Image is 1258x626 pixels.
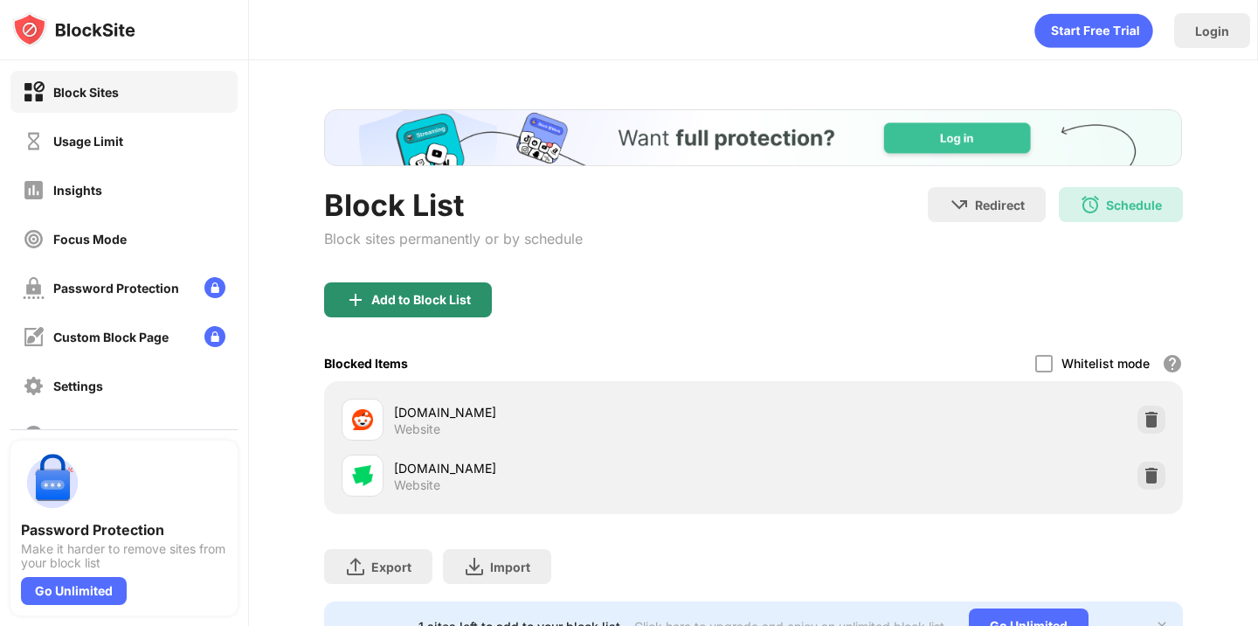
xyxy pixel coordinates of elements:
div: Redirect [975,198,1025,212]
img: focus-off.svg [23,228,45,250]
iframe: Banner [324,109,1182,166]
img: time-usage-off.svg [23,130,45,152]
div: Make it harder to remove sites from your block list [21,542,227,570]
img: about-off.svg [23,424,45,446]
div: Block List [324,187,583,223]
div: Custom Block Page [53,330,169,344]
div: Insights [53,183,102,198]
div: Schedule [1106,198,1162,212]
img: settings-off.svg [23,375,45,397]
img: password-protection-off.svg [23,277,45,299]
div: Export [371,560,411,574]
img: logo-blocksite.svg [12,12,135,47]
div: About [53,428,90,442]
div: Block Sites [53,85,119,100]
img: block-on.svg [23,81,45,103]
img: favicons [352,465,373,486]
div: Add to Block List [371,293,471,307]
div: Focus Mode [53,232,127,247]
img: favicons [352,409,373,430]
div: Website [394,421,440,437]
img: customize-block-page-off.svg [23,326,45,348]
div: Login [1195,24,1229,38]
div: Password Protection [21,521,227,539]
div: Go Unlimited [21,577,127,605]
div: Block sites permanently or by schedule [324,230,583,247]
div: Whitelist mode [1061,356,1150,371]
div: Blocked Items [324,356,408,371]
div: Usage Limit [53,134,123,149]
div: [DOMAIN_NAME] [394,459,753,477]
div: Password Protection [53,281,179,296]
div: Settings [53,379,103,393]
img: lock-menu.svg [204,277,225,298]
img: push-password-protection.svg [21,451,84,514]
div: Import [490,560,530,574]
div: Website [394,477,440,493]
div: [DOMAIN_NAME] [394,403,753,421]
img: lock-menu.svg [204,326,225,347]
img: insights-off.svg [23,179,45,201]
div: animation [1034,13,1153,48]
